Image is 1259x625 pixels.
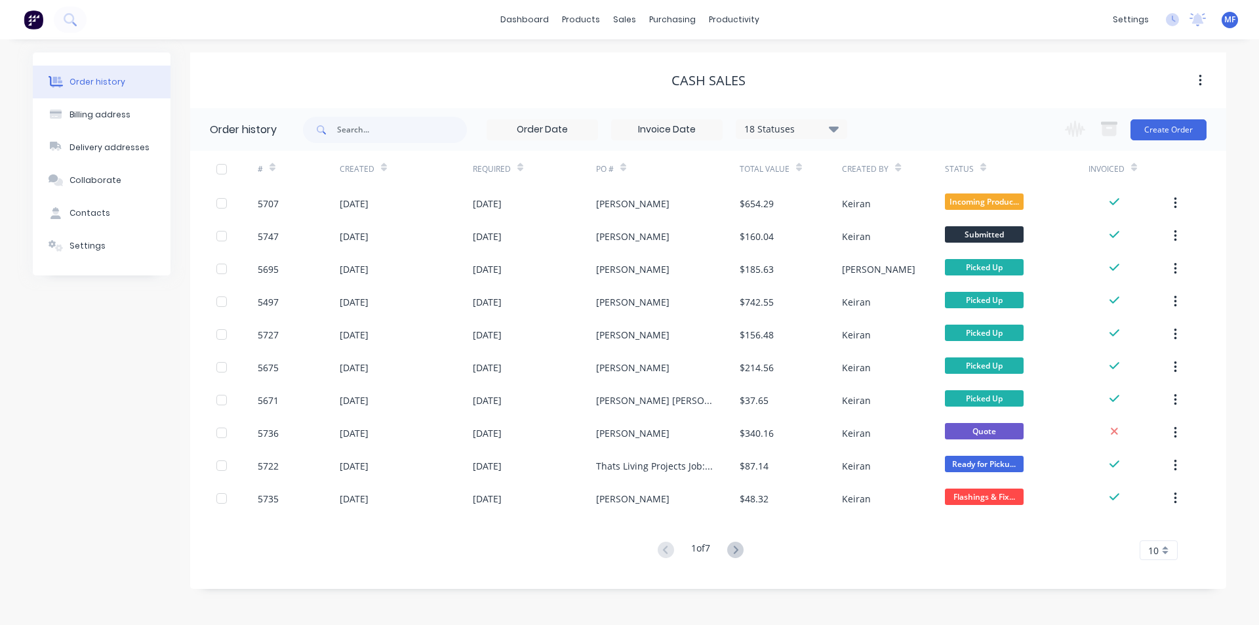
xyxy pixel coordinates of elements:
div: $160.04 [740,230,774,243]
div: 5707 [258,197,279,211]
img: Factory [24,10,43,30]
button: Settings [33,230,170,262]
a: dashboard [494,10,555,30]
div: [PERSON_NAME] [596,197,669,211]
div: PO # [596,151,740,187]
div: 5727 [258,328,279,342]
div: Keiran [842,328,871,342]
div: [DATE] [473,361,502,374]
div: settings [1106,10,1155,30]
div: Keiran [842,295,871,309]
span: Picked Up [945,390,1024,407]
div: $185.63 [740,262,774,276]
div: Keiran [842,459,871,473]
div: [DATE] [340,393,369,407]
div: 5747 [258,230,279,243]
div: Invoiced [1089,151,1170,187]
div: Keiran [842,492,871,506]
div: $87.14 [740,459,769,473]
div: Cash Sales [671,73,746,89]
div: [DATE] [340,295,369,309]
button: Delivery addresses [33,131,170,164]
div: [PERSON_NAME] [596,426,669,440]
div: $48.32 [740,492,769,506]
div: Thats Living Projects Job: Matraville [596,459,713,473]
div: 5675 [258,361,279,374]
div: [DATE] [340,262,369,276]
div: [PERSON_NAME] [842,262,915,276]
div: [DATE] [473,459,502,473]
input: Order Date [487,120,597,140]
div: [DATE] [473,197,502,211]
div: 5735 [258,492,279,506]
div: Total Value [740,163,789,175]
div: [PERSON_NAME] [PERSON_NAME] Electrical [596,393,713,407]
div: Delivery addresses [70,142,150,153]
button: Create Order [1130,119,1207,140]
div: [DATE] [340,361,369,374]
div: Status [945,151,1089,187]
div: Created [340,163,374,175]
div: [PERSON_NAME] [596,361,669,374]
div: Keiran [842,393,871,407]
div: products [555,10,607,30]
div: Keiran [842,426,871,440]
div: [DATE] [340,459,369,473]
div: [DATE] [340,230,369,243]
div: Required [473,151,596,187]
div: 1 of 7 [691,541,710,560]
div: Order history [70,76,125,88]
div: [DATE] [473,393,502,407]
div: productivity [702,10,766,30]
div: # [258,151,340,187]
div: # [258,163,263,175]
span: Picked Up [945,292,1024,308]
div: Created By [842,151,944,187]
div: [DATE] [473,295,502,309]
span: Incoming Produc... [945,193,1024,210]
div: Order history [210,122,277,138]
div: 5671 [258,393,279,407]
div: Created [340,151,473,187]
div: 5695 [258,262,279,276]
div: [DATE] [473,262,502,276]
div: [PERSON_NAME] [596,230,669,243]
button: Collaborate [33,164,170,197]
div: [PERSON_NAME] [596,262,669,276]
div: purchasing [643,10,702,30]
input: Invoice Date [612,120,722,140]
span: Picked Up [945,357,1024,374]
div: Invoiced [1089,163,1125,175]
div: [DATE] [340,492,369,506]
div: 5497 [258,295,279,309]
div: Created By [842,163,889,175]
div: Keiran [842,230,871,243]
div: [PERSON_NAME] [596,492,669,506]
span: Picked Up [945,325,1024,341]
div: 5736 [258,426,279,440]
div: Contacts [70,207,110,219]
div: [DATE] [340,197,369,211]
div: $742.55 [740,295,774,309]
div: [DATE] [473,230,502,243]
button: Billing address [33,98,170,131]
div: Status [945,163,974,175]
span: Flashings & Fix... [945,489,1024,505]
div: sales [607,10,643,30]
span: Quote [945,423,1024,439]
span: 10 [1148,544,1159,557]
div: $340.16 [740,426,774,440]
input: Search... [337,117,467,143]
div: Collaborate [70,174,121,186]
div: [DATE] [473,328,502,342]
button: Order history [33,66,170,98]
div: [DATE] [473,492,502,506]
button: Contacts [33,197,170,230]
div: Settings [70,240,106,252]
div: $214.56 [740,361,774,374]
div: 5722 [258,459,279,473]
div: Billing address [70,109,130,121]
div: [DATE] [340,426,369,440]
div: [DATE] [473,426,502,440]
div: Keiran [842,197,871,211]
